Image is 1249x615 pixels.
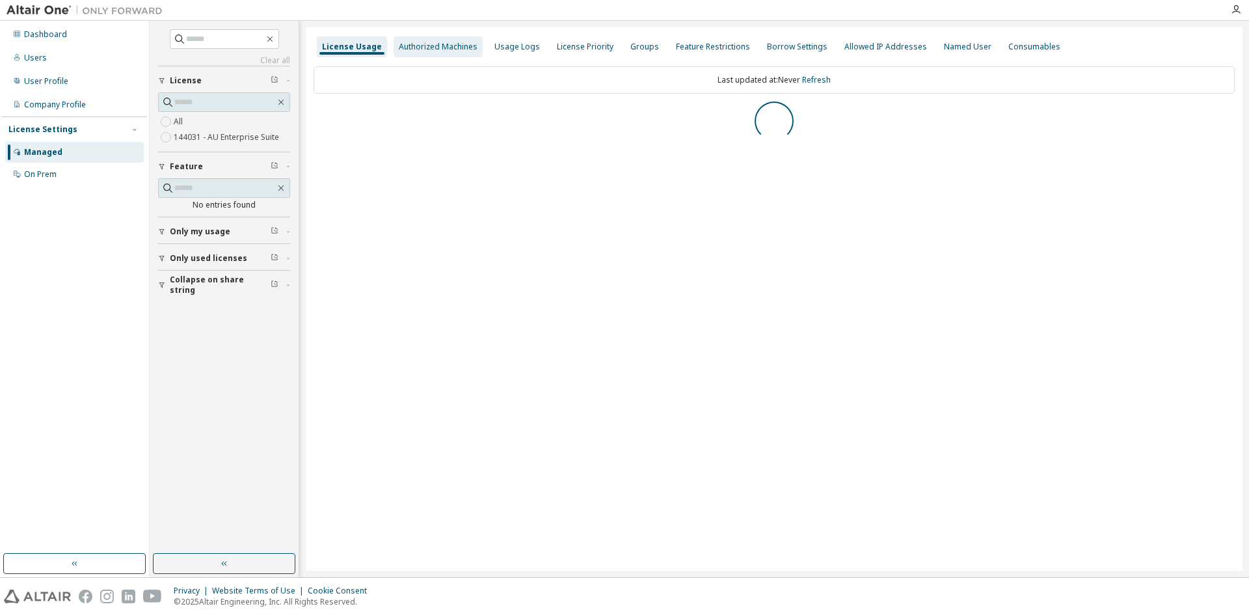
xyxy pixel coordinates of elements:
img: youtube.svg [143,590,162,603]
img: facebook.svg [79,590,92,603]
label: All [174,114,185,130]
p: © 2025 Altair Engineering, Inc. All Rights Reserved. [174,596,375,607]
span: Feature [170,161,203,172]
span: Clear filter [271,280,278,290]
span: Clear filter [271,253,278,264]
button: Only used licenses [158,244,290,273]
div: Authorized Machines [399,42,477,52]
span: Clear filter [271,161,278,172]
div: Website Terms of Use [212,586,308,596]
button: Collapse on share string [158,271,290,299]
div: Company Profile [24,100,86,110]
div: Last updated at: Never [314,66,1235,94]
div: License Usage [322,42,382,52]
span: Clear filter [271,226,278,237]
div: License Settings [8,124,77,135]
div: Consumables [1008,42,1060,52]
div: License Priority [557,42,613,52]
div: Users [24,53,47,63]
div: User Profile [24,76,68,87]
img: Altair One [7,4,169,17]
span: Only my usage [170,226,230,237]
div: Feature Restrictions [676,42,750,52]
a: Clear all [158,55,290,66]
button: Only my usage [158,217,290,246]
div: Allowed IP Addresses [844,42,927,52]
div: No entries found [158,200,290,210]
div: Dashboard [24,29,67,40]
a: Refresh [802,74,831,85]
label: 144031 - AU Enterprise Suite [174,130,282,145]
div: Named User [944,42,991,52]
div: Usage Logs [494,42,540,52]
div: Borrow Settings [767,42,827,52]
img: linkedin.svg [122,590,135,603]
span: License [170,75,202,86]
div: Cookie Consent [308,586,375,596]
button: License [158,66,290,95]
img: instagram.svg [100,590,114,603]
img: altair_logo.svg [4,590,71,603]
div: On Prem [24,169,57,180]
div: Groups [630,42,659,52]
span: Only used licenses [170,253,247,264]
div: Privacy [174,586,212,596]
span: Clear filter [271,75,278,86]
div: Managed [24,147,62,157]
span: Collapse on share string [170,275,271,295]
button: Feature [158,152,290,181]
